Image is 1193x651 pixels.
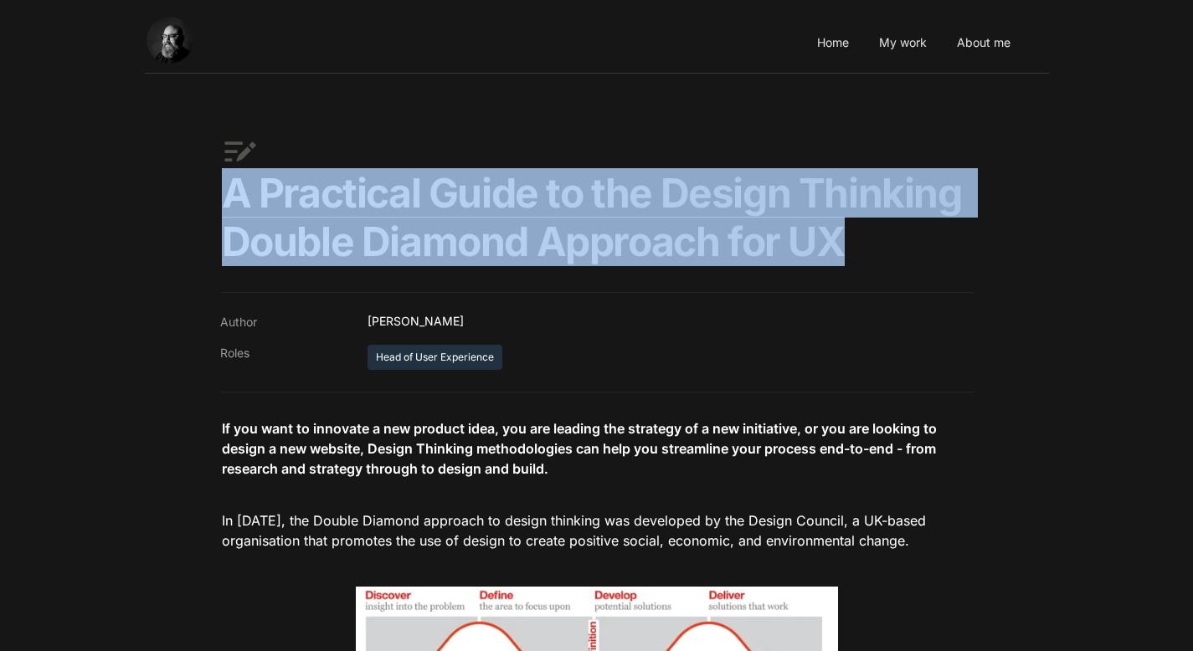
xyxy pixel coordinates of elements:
[874,20,932,66] a: My work
[220,313,257,331] span: Author
[223,135,256,168] img: A Practical Guide to the Design Thinking Double Diamond Approach for UX
[952,20,1016,66] a: About me
[220,167,974,267] h1: A Practical Guide to the Design Thinking Double Diamond Approach for UX
[147,17,222,64] img: Logo
[147,20,222,66] a: Logo
[368,345,502,370] span: Head of User Experience
[361,306,974,337] p: [PERSON_NAME]
[220,508,974,553] p: In [DATE], the Double Diamond approach to design thinking was developed by the Design Council, a ...
[812,20,854,66] a: Home
[145,13,1049,74] nav: Main
[220,344,249,361] span: Roles
[222,420,940,477] strong: If you want to innovate a new product idea, you are leading the strategy of a new initiative, or ...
